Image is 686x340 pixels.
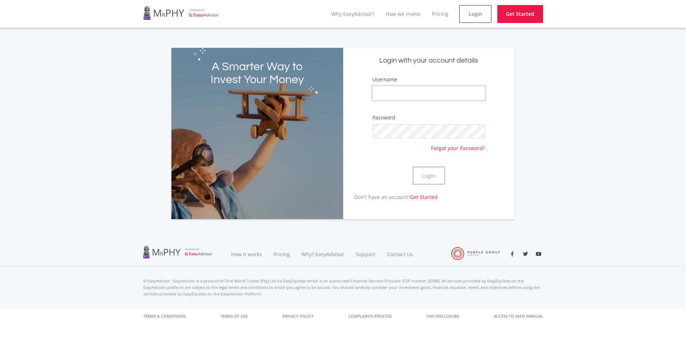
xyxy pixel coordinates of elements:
[143,278,543,297] p: © EasyAdvisor. EasyAdvisor is a product of First World Trader (Pty) Ltd t/a EasyEquities which is...
[413,167,445,185] button: Login
[349,56,509,65] h5: Login with your account details
[459,5,492,23] a: Login
[497,5,543,23] a: Get Started
[296,242,350,266] a: Why? EasyAdvisor
[372,114,395,121] label: Password
[268,242,296,266] a: Pricing
[282,309,314,324] a: Privacy Policy
[372,76,397,83] label: Username
[432,10,448,17] a: Pricing
[220,309,248,324] a: Terms of Use
[143,309,186,324] a: Terms & Conditions
[225,242,268,266] a: How it works
[494,309,543,324] a: Access to Info Manual
[343,193,438,201] p: Don't have an account?
[206,60,309,86] h2: A Smarter Way to Invest Your Money
[381,242,420,266] a: Contact Us
[410,194,438,200] a: Get Started
[350,242,381,266] a: Support
[431,139,485,152] a: Forgot your Password?
[331,10,374,17] a: Why EasyAdvisor?
[348,309,392,324] a: Complaints Process
[386,10,420,17] a: How we invest
[426,309,459,324] a: FAIS Disclosure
